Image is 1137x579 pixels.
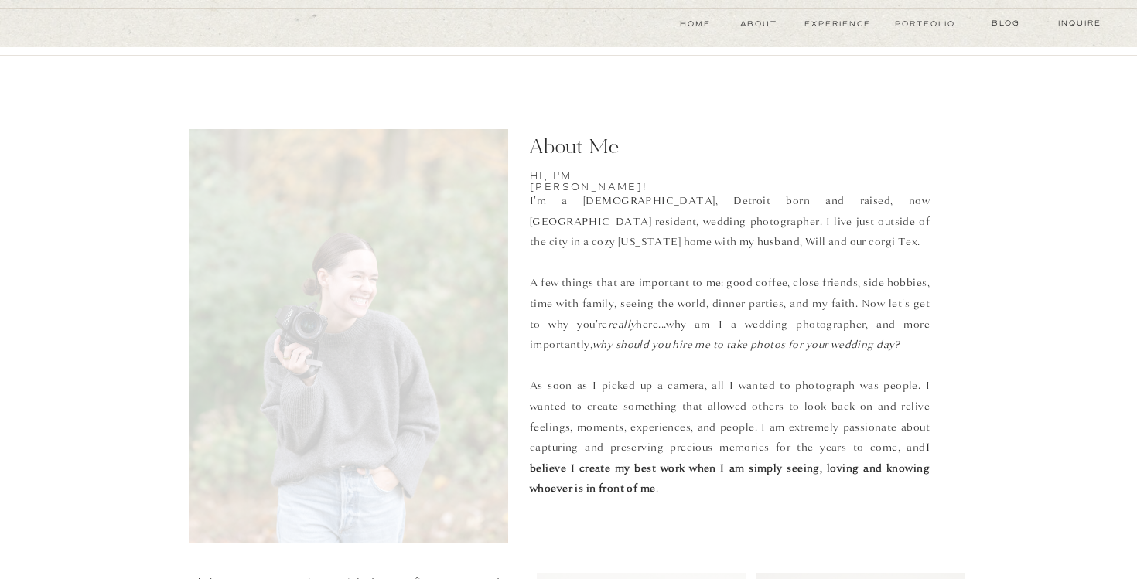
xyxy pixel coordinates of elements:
h2: Hi, I'm [PERSON_NAME]! [530,170,633,181]
a: blog [975,17,1036,29]
a: Inquire [1053,17,1107,29]
i: why should you hire me to take photos for your wedding day? [592,338,900,351]
p: I'm a [DEMOGRAPHIC_DATA], Detroit born and raised, now [GEOGRAPHIC_DATA] resident, wedding photog... [530,191,930,533]
b: I believe I create my best work when I am simply seeing, loving and knowing whoever is in front o... [530,441,930,495]
i: really [608,318,637,331]
p: About Me [530,134,633,161]
a: Home [678,18,712,30]
a: experience [802,18,872,30]
a: Portfolio [895,18,953,30]
a: About [740,18,774,30]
